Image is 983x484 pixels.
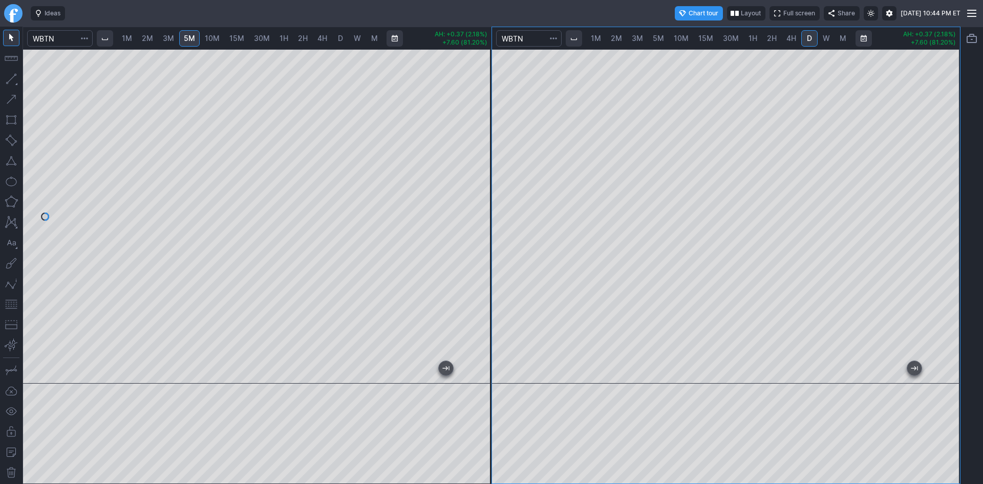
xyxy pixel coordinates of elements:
[546,30,561,47] button: Search
[3,173,19,190] button: Ellipse
[313,30,332,47] a: 4H
[838,8,855,18] span: Share
[229,34,244,43] span: 15M
[184,34,195,43] span: 5M
[97,30,113,47] button: Interval
[770,6,820,20] button: Full screen
[669,30,693,47] a: 10M
[387,30,403,47] button: Range
[158,30,179,47] a: 3M
[163,34,174,43] span: 3M
[366,30,382,47] a: M
[275,30,293,47] a: 1H
[280,34,288,43] span: 1H
[627,30,648,47] a: 3M
[4,4,23,23] a: Finviz.com
[45,8,60,18] span: Ideas
[586,30,606,47] a: 1M
[749,34,757,43] span: 1H
[77,30,92,47] button: Search
[317,34,327,43] span: 4H
[31,6,65,20] button: Ideas
[3,255,19,271] button: Brush
[566,30,582,47] button: Interval
[903,31,956,37] p: AH: +0.37 (2.18%)
[653,34,664,43] span: 5M
[591,34,601,43] span: 1M
[698,34,713,43] span: 15M
[807,34,812,43] span: D
[606,30,627,47] a: 2M
[818,30,835,47] a: W
[675,6,723,20] button: Chart tour
[783,8,815,18] span: Full screen
[293,30,312,47] a: 2H
[200,30,224,47] a: 10M
[694,30,718,47] a: 15M
[856,30,872,47] button: Range
[840,34,846,43] span: M
[3,317,19,333] button: Position
[3,50,19,67] button: Measure
[354,34,361,43] span: W
[179,30,200,47] a: 5M
[903,39,956,46] p: +7.60 (81.20%)
[835,30,851,47] a: M
[3,71,19,87] button: Line
[496,30,562,47] input: Search
[439,361,453,375] button: Jump to the most recent bar
[3,112,19,128] button: Rectangle
[122,34,132,43] span: 1M
[786,34,796,43] span: 4H
[3,153,19,169] button: Triangle
[3,403,19,419] button: Hide drawings
[3,424,19,440] button: Lock drawings
[723,34,739,43] span: 30M
[249,30,274,47] a: 30M
[3,362,19,378] button: Drawing mode: Single
[371,34,378,43] span: M
[632,34,643,43] span: 3M
[741,8,761,18] span: Layout
[3,214,19,230] button: XABCD
[3,276,19,292] button: Elliott waves
[332,30,349,47] a: D
[27,30,93,47] input: Search
[3,30,19,46] button: Mouse
[349,30,366,47] a: W
[864,6,878,20] button: Toggle light mode
[801,30,818,47] a: D
[3,132,19,149] button: Rotated rectangle
[674,34,689,43] span: 10M
[435,39,487,46] p: +7.60 (81.20%)
[225,30,249,47] a: 15M
[823,34,830,43] span: W
[254,34,270,43] span: 30M
[435,31,487,37] p: AH: +0.37 (2.18%)
[727,6,765,20] button: Layout
[3,296,19,312] button: Fibonacci retracements
[767,34,777,43] span: 2H
[3,465,19,481] button: Remove all drawings
[205,34,220,43] span: 10M
[901,8,960,18] span: [DATE] 10:44 PM ET
[782,30,801,47] a: 4H
[689,8,718,18] span: Chart tour
[611,34,622,43] span: 2M
[718,30,743,47] a: 30M
[142,34,153,43] span: 2M
[964,30,980,47] button: Portfolio watchlist
[648,30,669,47] a: 5M
[3,235,19,251] button: Text
[3,444,19,460] button: Add note
[298,34,308,43] span: 2H
[137,30,158,47] a: 2M
[117,30,137,47] a: 1M
[3,91,19,108] button: Arrow
[338,34,343,43] span: D
[762,30,781,47] a: 2H
[3,383,19,399] button: Drawings autosave: Off
[744,30,762,47] a: 1H
[882,6,896,20] button: Settings
[3,194,19,210] button: Polygon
